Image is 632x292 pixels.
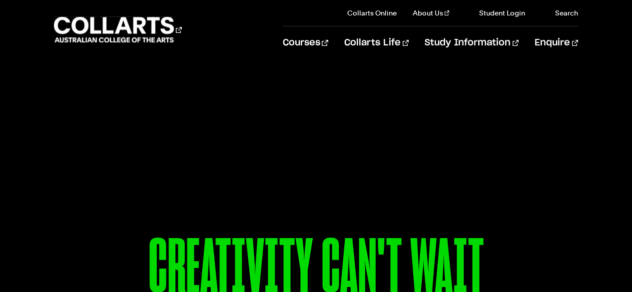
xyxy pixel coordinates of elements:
a: About Us [413,8,450,18]
a: Search [541,8,578,18]
a: Enquire [535,26,578,59]
div: Go to homepage [54,15,182,44]
a: Study Information [425,26,519,59]
a: Courses [283,26,328,59]
a: Collarts Online [347,8,397,18]
a: Collarts Life [344,26,409,59]
a: Student Login [465,8,525,18]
